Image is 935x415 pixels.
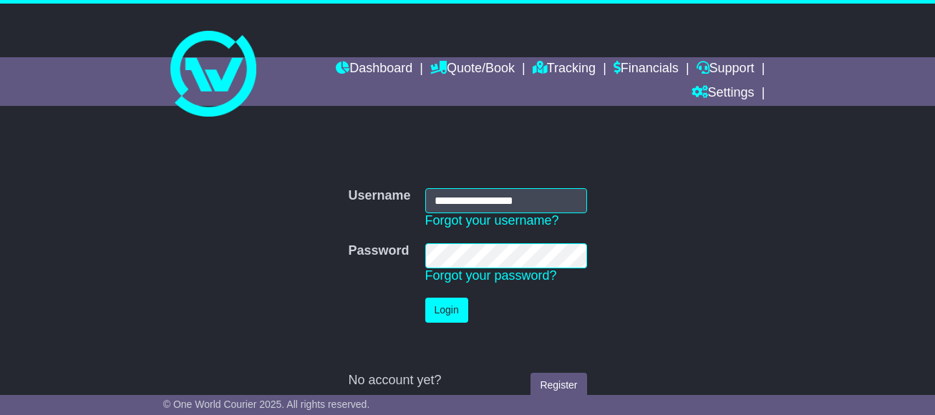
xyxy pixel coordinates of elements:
[348,373,586,389] div: No account yet?
[348,243,409,259] label: Password
[425,268,557,283] a: Forgot your password?
[533,57,596,82] a: Tracking
[425,298,468,323] button: Login
[425,213,559,228] a: Forgot your username?
[614,57,679,82] a: Financials
[692,82,755,106] a: Settings
[697,57,755,82] a: Support
[348,188,410,204] label: Username
[531,373,586,398] a: Register
[163,399,370,410] span: © One World Courier 2025. All rights reserved.
[336,57,412,82] a: Dashboard
[430,57,515,82] a: Quote/Book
